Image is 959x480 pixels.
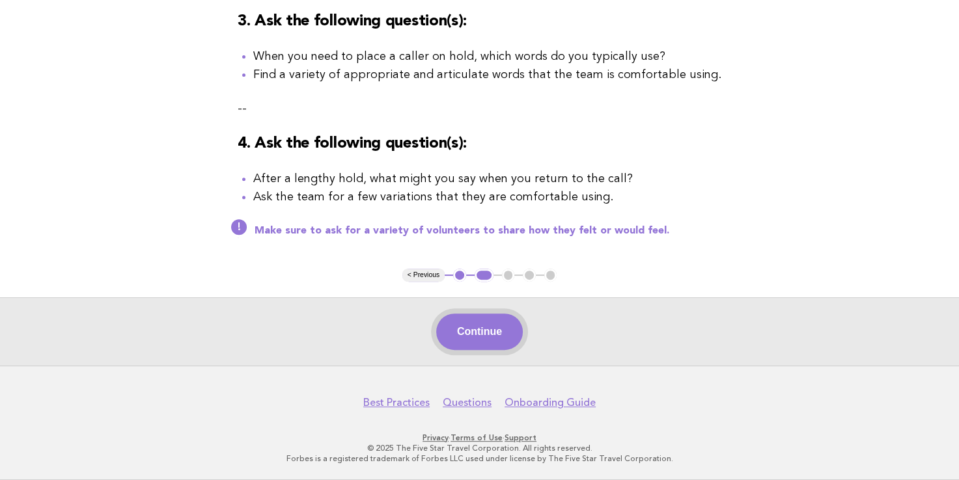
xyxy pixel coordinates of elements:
a: Best Practices [363,396,430,409]
a: Privacy [423,433,449,442]
button: 2 [475,269,493,282]
li: Find a variety of appropriate and articulate words that the team is comfortable using. [253,66,721,84]
a: Terms of Use [451,433,503,442]
li: After a lengthy hold, what might you say when you return to the call? [253,170,721,188]
p: Forbes is a registered trademark of Forbes LLC used under license by The Five Star Travel Corpora... [81,453,878,464]
li: Ask the team for a few variations that they are comfortable using. [253,188,721,206]
button: < Previous [402,269,445,282]
p: -- [238,100,721,118]
strong: 3. Ask the following question(s): [238,14,467,29]
li: When you need to place a caller on hold, which words do you typically use? [253,47,721,66]
p: © 2025 The Five Star Travel Corporation. All rights reserved. [81,443,878,453]
p: · · [81,433,878,443]
button: 1 [453,269,466,282]
strong: 4. Ask the following question(s): [238,136,467,152]
p: Make sure to ask for a variety of volunteers to share how they felt or would feel. [255,224,721,237]
a: Onboarding Guide [505,396,596,409]
a: Support [505,433,536,442]
button: Continue [436,313,523,350]
a: Questions [443,396,492,409]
